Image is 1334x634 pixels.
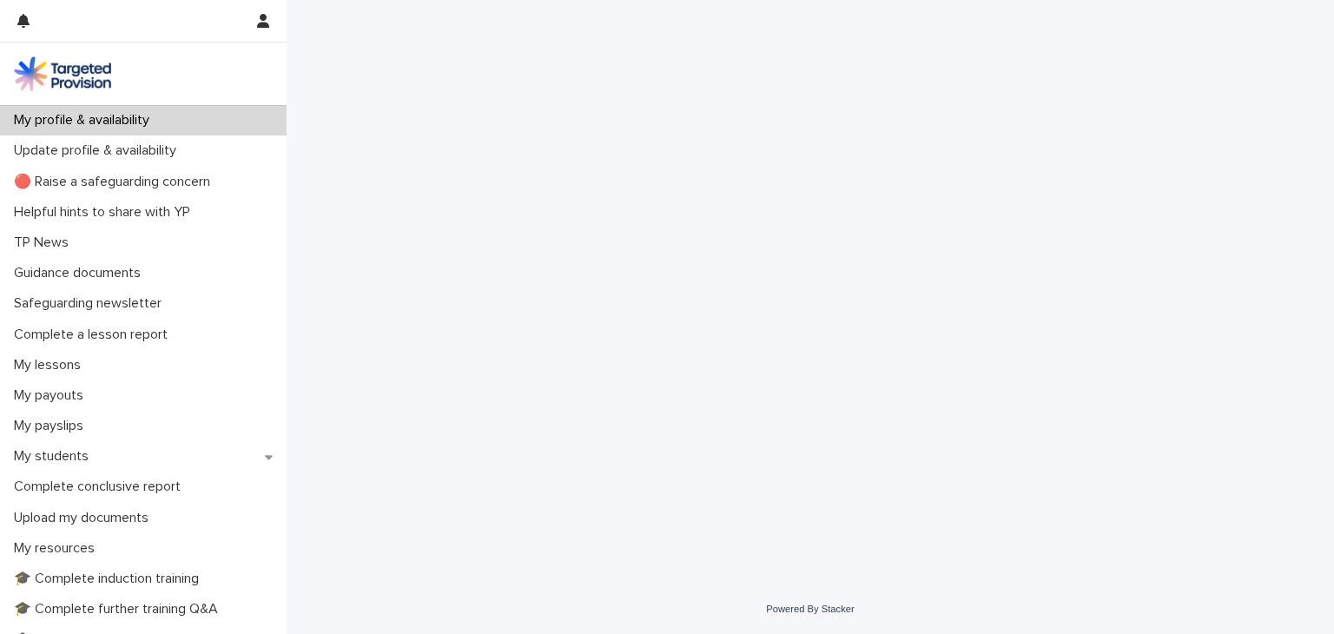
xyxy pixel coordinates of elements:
p: Update profile & availability [7,142,190,159]
p: My profile & availability [7,112,163,129]
p: Complete a lesson report [7,327,182,343]
p: My payouts [7,387,97,404]
p: Helpful hints to share with YP [7,204,204,221]
p: Complete conclusive report [7,479,195,495]
p: Safeguarding newsletter [7,295,175,312]
p: 🔴 Raise a safeguarding concern [7,174,224,190]
p: Upload my documents [7,510,162,526]
p: My payslips [7,418,97,434]
img: M5nRWzHhSzIhMunXDL62 [14,56,111,91]
p: My students [7,448,102,465]
p: 🎓 Complete induction training [7,571,213,587]
p: TP News [7,234,83,251]
p: Guidance documents [7,265,155,281]
a: Powered By Stacker [766,604,854,614]
p: My resources [7,540,109,557]
p: My lessons [7,357,95,373]
p: 🎓 Complete further training Q&A [7,601,232,617]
